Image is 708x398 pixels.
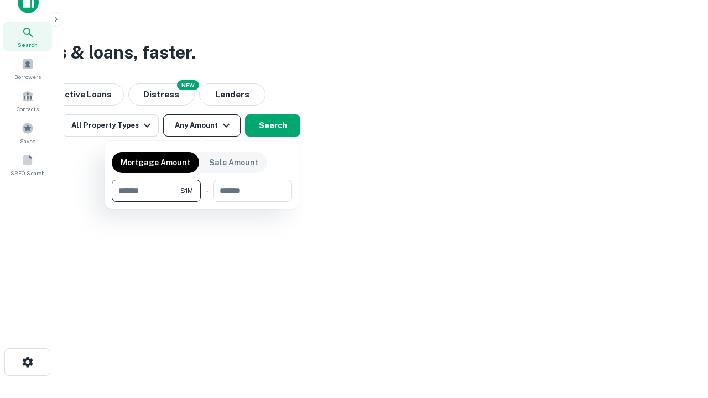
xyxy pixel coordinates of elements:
p: Sale Amount [209,156,258,169]
div: - [205,180,209,202]
span: $1M [180,186,193,196]
p: Mortgage Amount [121,156,190,169]
iframe: Chat Widget [653,310,708,363]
